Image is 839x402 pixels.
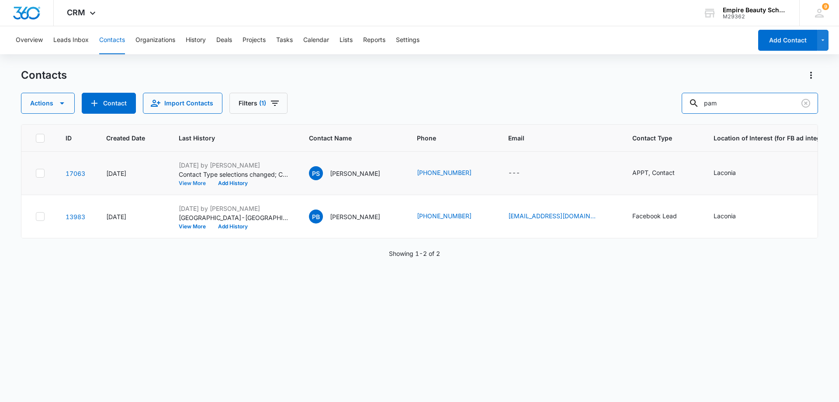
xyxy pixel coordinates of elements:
[216,26,232,54] button: Deals
[632,133,680,143] span: Contact Type
[179,133,275,143] span: Last History
[417,168,472,177] a: [PHONE_NUMBER]
[179,161,288,170] p: [DATE] by [PERSON_NAME]
[417,168,487,178] div: Phone - (603) 581-4079 - Select to Edit Field
[53,26,89,54] button: Leads Inbox
[309,166,396,180] div: Contact Name - Pam Sciglimpaglia - Select to Edit Field
[632,168,675,177] div: APPT, Contact
[508,211,611,222] div: Email - beaulieupamela61@gmail.com - Select to Edit Field
[21,93,75,114] button: Actions
[363,26,385,54] button: Reports
[389,249,440,258] p: Showing 1-2 of 2
[66,170,85,177] a: Navigate to contact details page for Pam Sciglimpaglia
[66,133,73,143] span: ID
[508,168,520,178] div: ---
[303,26,329,54] button: Calendar
[682,93,818,114] input: Search Contacts
[309,210,323,224] span: PB
[758,30,817,51] button: Add Contact
[804,68,818,82] button: Actions
[67,8,85,17] span: CRM
[723,7,787,14] div: account name
[106,133,145,143] span: Created Date
[723,14,787,20] div: account id
[243,26,266,54] button: Projects
[309,166,323,180] span: PS
[259,100,266,106] span: (1)
[396,26,419,54] button: Settings
[135,26,175,54] button: Organizations
[417,211,472,220] a: [PHONE_NUMBER]
[179,204,288,213] p: [DATE] by [PERSON_NAME]
[714,168,736,177] div: Laconia
[417,211,487,222] div: Phone - +1 (603) 631-4859 - Select to Edit Field
[212,181,254,186] button: Add History
[632,211,677,220] div: Facebook Lead
[276,26,293,54] button: Tasks
[330,169,380,178] p: [PERSON_NAME]
[143,93,222,114] button: Import Contacts
[799,96,813,110] button: Clear
[508,168,536,178] div: Email - - Select to Edit Field
[66,213,85,220] a: Navigate to contact details page for Pamela Beaulieu
[179,213,288,222] p: [GEOGRAPHIC_DATA]-[GEOGRAPHIC_DATA]
[21,69,67,82] h1: Contacts
[179,181,212,186] button: View More
[212,224,254,229] button: Add History
[714,211,736,220] div: Laconia
[16,26,43,54] button: Overview
[508,133,599,143] span: Email
[632,211,693,222] div: Contact Type - Facebook Lead - Select to Edit Field
[309,210,396,224] div: Contact Name - Pamela Beaulieu - Select to Edit Field
[822,3,829,10] div: notifications count
[330,212,380,221] p: [PERSON_NAME]
[106,169,158,178] div: [DATE]
[82,93,136,114] button: Add Contact
[822,3,829,10] span: 9
[417,133,475,143] span: Phone
[714,211,752,222] div: Location of Interest (for FB ad integration) - Laconia - Select to Edit Field
[229,93,288,114] button: Filters
[99,26,125,54] button: Contacts
[179,224,212,229] button: View More
[632,168,690,178] div: Contact Type - APPT, Contact - Select to Edit Field
[508,211,596,220] a: [EMAIL_ADDRESS][DOMAIN_NAME]
[340,26,353,54] button: Lists
[186,26,206,54] button: History
[179,170,288,179] p: Contact Type selections changed; Contact was added.
[309,133,383,143] span: Contact Name
[714,168,752,178] div: Location of Interest (for FB ad integration) - Laconia - Select to Edit Field
[106,212,158,221] div: [DATE]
